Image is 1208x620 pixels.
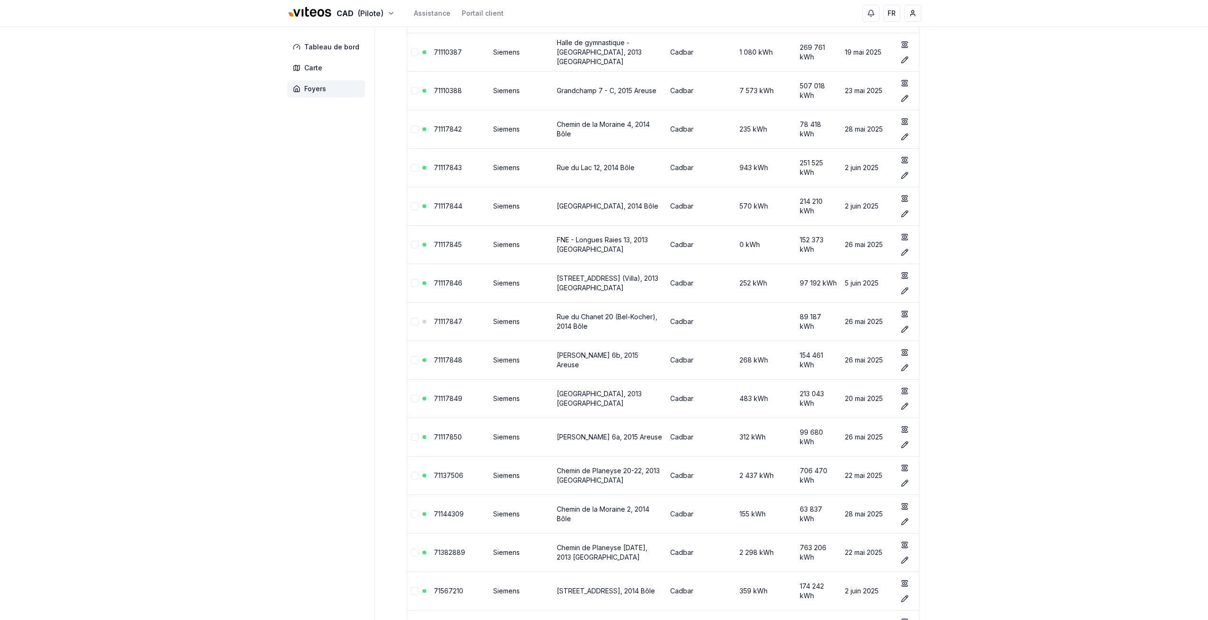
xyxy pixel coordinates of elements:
button: Sélectionner la ligne [411,164,419,172]
td: Cadbar [666,418,717,456]
div: 943 kWh [721,163,792,172]
td: 19 mai 2025 [841,33,894,71]
button: FR [883,5,900,22]
td: Siemens [489,379,553,418]
button: CAD(Pilote) [287,3,395,24]
td: 26 mai 2025 [841,225,894,264]
td: Siemens [489,33,553,71]
button: Sélectionner la ligne [411,395,419,402]
td: 2 juin 2025 [841,187,894,225]
td: Siemens [489,302,553,341]
a: [STREET_ADDRESS] (Villa), 2013 [GEOGRAPHIC_DATA] [557,274,658,292]
td: 5 juin 2025 [841,264,894,302]
a: 71110388 [434,86,462,95]
a: 71117847 [434,317,462,325]
a: 71110387 [434,48,462,56]
a: Chemin de Planeyse 20-22, 2013 [GEOGRAPHIC_DATA] [557,467,660,484]
a: Chemin de la Moraine 4, 2014 Bôle [557,120,650,138]
a: 71117844 [434,202,462,210]
td: Siemens [489,418,553,456]
button: Sélectionner la ligne [411,125,419,133]
div: 706 470 kWh [800,466,837,485]
td: Siemens [489,533,553,572]
div: 268 kWh [721,355,792,365]
span: CAD [337,8,354,19]
a: 71117842 [434,125,462,133]
a: 71117850 [434,433,462,441]
td: Siemens [489,456,553,495]
div: 359 kWh [721,586,792,596]
td: Siemens [489,187,553,225]
a: Chemin de la Moraine 2, 2014 Bôle [557,505,649,523]
a: Portail client [462,9,504,18]
div: 154 461 kWh [800,351,837,370]
div: 0 kWh [721,240,792,249]
a: Chemin de Planeyse [DATE], 2013 [GEOGRAPHIC_DATA] [557,544,647,561]
a: Halle de gymnastique - [GEOGRAPHIC_DATA], 2013 [GEOGRAPHIC_DATA] [557,38,642,66]
div: 235 kWh [721,124,792,134]
div: 312 kWh [721,432,792,442]
td: Cadbar [666,264,717,302]
button: Sélectionner la ligne [411,202,419,210]
td: Siemens [489,495,553,533]
span: FR [888,9,896,18]
td: 26 mai 2025 [841,341,894,379]
a: [GEOGRAPHIC_DATA], 2013 [GEOGRAPHIC_DATA] [557,390,642,407]
td: Cadbar [666,302,717,341]
button: Sélectionner la ligne [411,87,419,95]
td: Cadbar [666,572,717,610]
a: [STREET_ADDRESS], 2014 Bôle [557,587,655,595]
button: Sélectionner la ligne [411,549,419,556]
td: 23 mai 2025 [841,71,894,110]
div: 99 680 kWh [800,428,837,447]
div: 2 437 kWh [721,471,792,480]
button: Sélectionner la ligne [411,279,419,287]
a: [GEOGRAPHIC_DATA], 2014 Bôle [557,202,658,210]
a: 71144309 [434,510,464,518]
td: Cadbar [666,341,717,379]
a: 71117843 [434,163,462,172]
div: 213 043 kWh [800,389,837,408]
div: 570 kWh [721,201,792,211]
div: 89 187 kWh [800,312,837,331]
div: 155 kWh [721,509,792,519]
button: Sélectionner la ligne [411,433,419,441]
td: Siemens [489,148,553,187]
div: 507 018 kWh [800,81,837,100]
button: Sélectionner la ligne [411,356,419,364]
td: Cadbar [666,379,717,418]
td: 26 mai 2025 [841,302,894,341]
div: 78 418 kWh [800,120,837,139]
div: 214 210 kWh [800,197,837,216]
td: Cadbar [666,533,717,572]
div: 252 kWh [721,278,792,288]
td: 2 juin 2025 [841,148,894,187]
div: 251 525 kWh [800,158,837,177]
a: 71567210 [434,587,463,595]
div: 763 206 kWh [800,543,837,562]
td: Cadbar [666,495,717,533]
td: Siemens [489,341,553,379]
td: Cadbar [666,187,717,225]
td: 22 mai 2025 [841,456,894,495]
div: 97 192 kWh [800,278,837,288]
div: 2 298 kWh [721,548,792,557]
span: (Pilote) [357,8,384,19]
td: 26 mai 2025 [841,418,894,456]
div: 63 837 kWh [800,505,837,524]
div: 174 242 kWh [800,582,837,601]
div: 483 kWh [721,394,792,403]
a: 71117848 [434,356,462,364]
td: Siemens [489,572,553,610]
div: 269 761 kWh [800,43,837,62]
a: Tableau de bord [287,38,369,56]
button: Sélectionner la ligne [411,472,419,479]
a: 71382889 [434,548,465,556]
a: 71117849 [434,394,462,402]
span: Foyers [304,84,326,94]
td: Siemens [489,264,553,302]
td: Cadbar [666,456,717,495]
a: Rue du Chanet 20 (Bel-Kocher), 2014 Bôle [557,313,657,330]
button: Sélectionner la ligne [411,48,419,56]
td: Siemens [489,225,553,264]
